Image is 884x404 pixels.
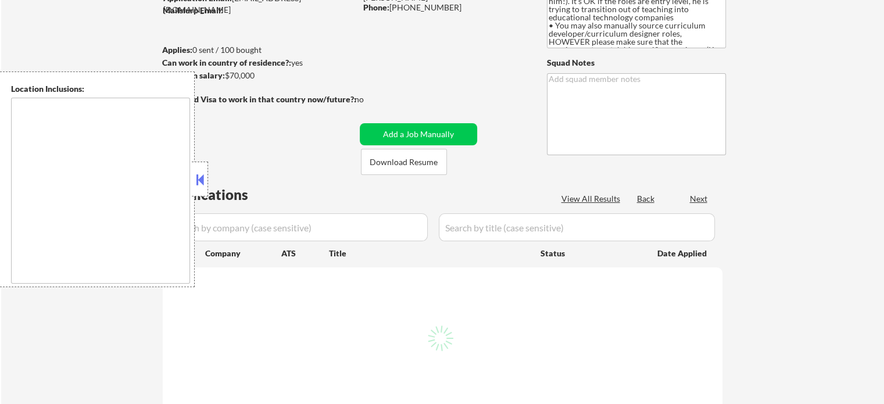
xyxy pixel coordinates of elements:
[547,57,726,69] div: Squad Notes
[690,193,708,205] div: Next
[162,70,356,81] div: $70,000
[363,2,389,12] strong: Phone:
[355,94,388,105] div: no
[561,193,624,205] div: View All Results
[363,2,528,13] div: [PHONE_NUMBER]
[11,83,190,95] div: Location Inclusions:
[281,248,329,259] div: ATS
[163,5,223,15] strong: Mailslurp Email:
[329,248,529,259] div: Title
[162,45,192,55] strong: Applies:
[166,188,281,202] div: Applications
[162,57,352,69] div: yes
[162,44,356,56] div: 0 sent / 100 bought
[361,149,447,175] button: Download Resume
[205,248,281,259] div: Company
[163,94,356,104] strong: Will need Visa to work in that country now/future?:
[439,213,715,241] input: Search by title (case sensitive)
[657,248,708,259] div: Date Applied
[637,193,656,205] div: Back
[162,58,291,67] strong: Can work in country of residence?:
[360,123,477,145] button: Add a Job Manually
[166,213,428,241] input: Search by company (case sensitive)
[162,70,225,80] strong: Minimum salary:
[541,242,640,263] div: Status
